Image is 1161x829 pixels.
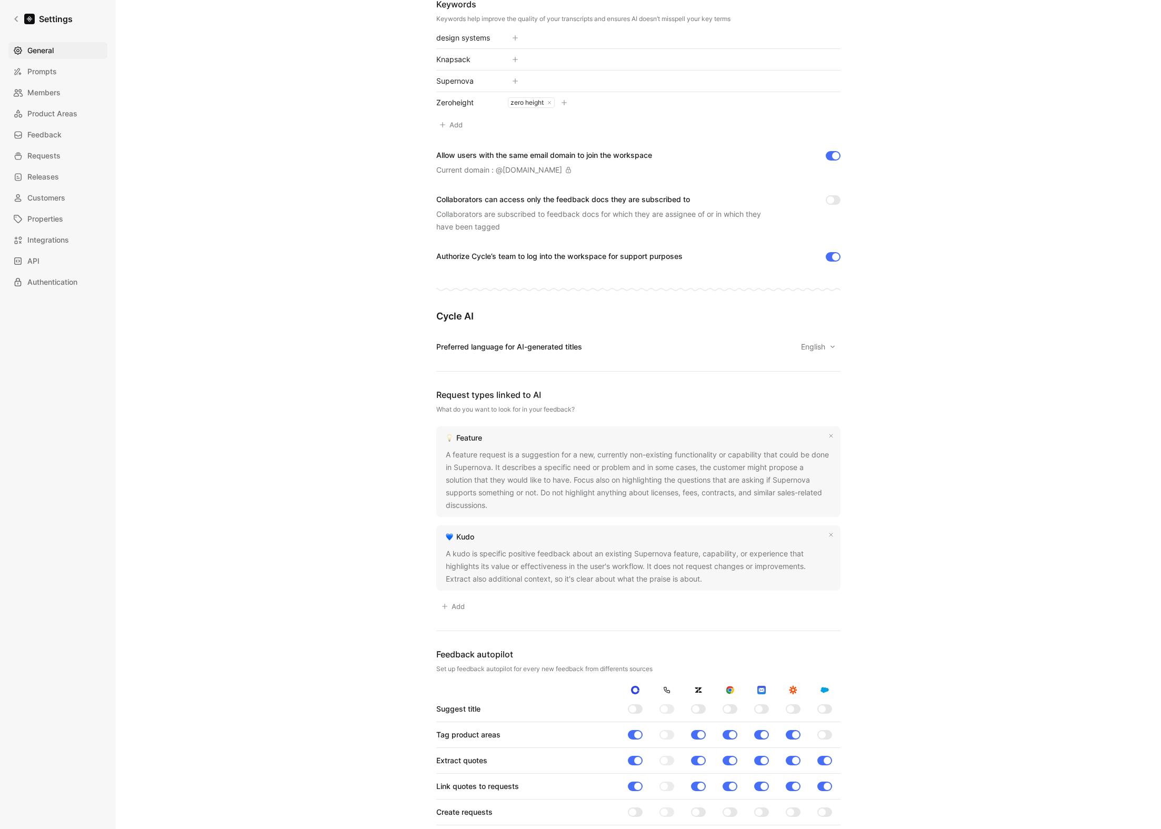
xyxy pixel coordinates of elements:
button: English [796,339,840,354]
div: Current domain : @ [436,164,572,176]
div: Feature [456,432,482,444]
span: Product Areas [27,107,77,120]
span: Releases [27,171,59,183]
div: zero height [508,98,544,107]
div: Authorize Cycle’s team to log into the workspace for support purposes [436,250,683,263]
a: Members [8,84,107,101]
a: Authentication [8,274,107,291]
div: Kudo [456,531,474,543]
a: Customers [8,189,107,206]
span: Requests [27,149,61,162]
div: Supernova [436,75,495,87]
span: Members [27,86,61,99]
div: Preferred language for AI-generated titles [436,341,582,353]
a: General [8,42,107,59]
button: Add [436,599,469,614]
span: English [801,341,827,353]
a: Product Areas [8,105,107,122]
a: 💡Feature [444,432,484,444]
div: Set up feedback autopilot for every new feedback from differents sources [436,665,840,673]
div: A kudo is specific positive feedback about an existing Supernova feature, capability, or experien... [446,547,831,585]
span: Feedback [27,128,62,141]
span: Properties [27,213,63,225]
span: Integrations [27,234,69,246]
div: Zeroheight [436,96,495,109]
a: Properties [8,211,107,227]
div: Knapsack [436,53,495,66]
span: Prompts [27,65,57,78]
div: Keywords help improve the quality of your transcripts and ensures AI doesn’t misspell your key terms [436,15,730,23]
span: General [27,44,54,57]
span: Customers [27,192,65,204]
div: Create requests [436,806,493,818]
div: Tag product areas [436,728,501,741]
a: Integrations [8,232,107,248]
img: 💡 [446,434,453,442]
div: Link quotes to requests [436,780,519,793]
button: Add [436,117,467,132]
h2: Cycle AI [436,310,840,323]
div: A feature request is a suggestion for a new, currently non-existing functionality or capability t... [446,448,831,512]
span: API [27,255,39,267]
div: Collaborators can access only the feedback docs they are subscribed to [436,193,773,206]
div: What do you want to look for in your feedback? [436,405,840,414]
a: Prompts [8,63,107,80]
div: Collaborators are subscribed to feedback docs for which they are assignee of or in which they hav... [436,208,773,233]
div: Allow users with the same email domain to join the workspace [436,149,652,162]
a: Settings [8,8,77,29]
div: Extract quotes [436,754,487,767]
a: Feedback [8,126,107,143]
div: Suggest title [436,703,481,715]
a: API [8,253,107,269]
a: Releases [8,168,107,185]
img: 💙 [446,533,453,541]
a: 💙Kudo [444,531,476,543]
a: Requests [8,147,107,164]
div: design systems [436,32,495,44]
h1: Settings [39,13,73,25]
div: [DOMAIN_NAME] [503,164,562,176]
div: Request types linked to AI [436,388,840,401]
span: Authentication [27,276,77,288]
div: Feedback autopilot [436,648,840,661]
